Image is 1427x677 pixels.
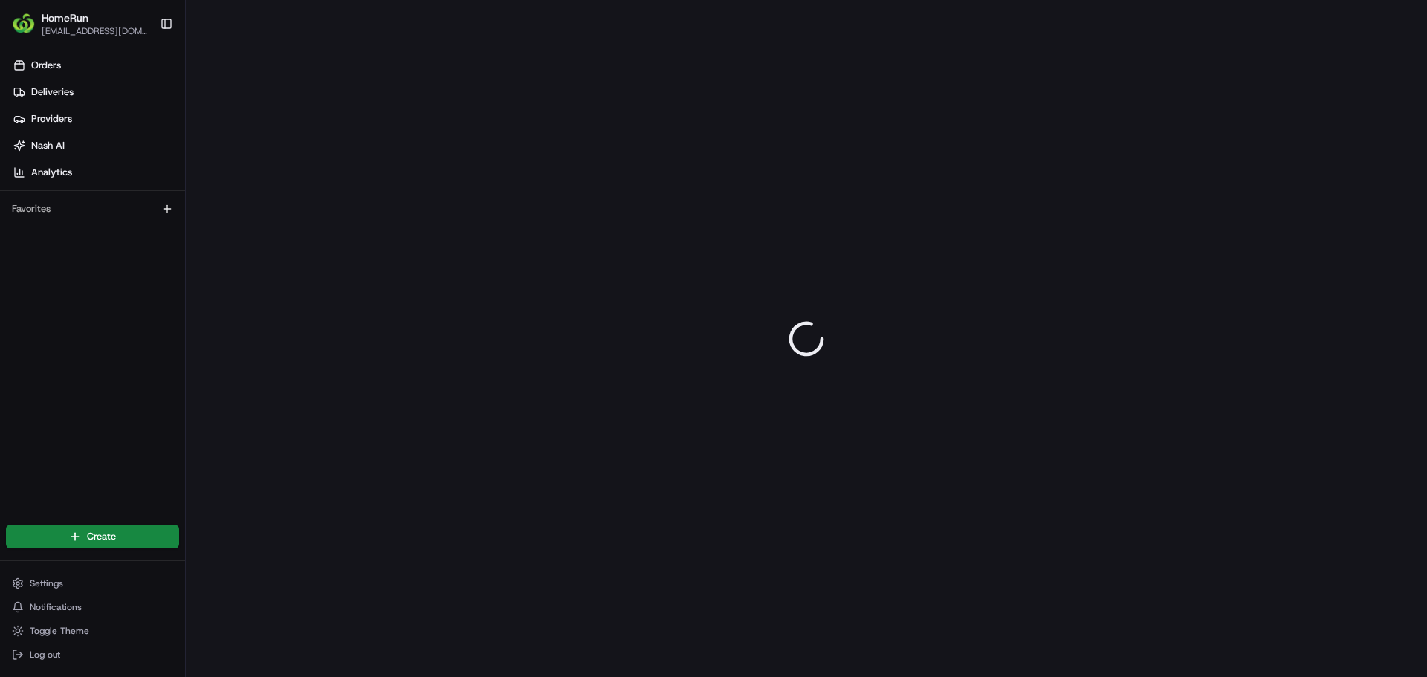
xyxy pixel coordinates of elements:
[6,525,179,548] button: Create
[6,107,185,131] a: Providers
[6,197,179,221] div: Favorites
[31,59,61,72] span: Orders
[30,625,89,637] span: Toggle Theme
[6,573,179,594] button: Settings
[6,621,179,641] button: Toggle Theme
[30,601,82,613] span: Notifications
[87,530,116,543] span: Create
[6,80,185,104] a: Deliveries
[31,166,72,179] span: Analytics
[31,85,74,99] span: Deliveries
[6,6,154,42] button: HomeRunHomeRun[EMAIL_ADDRESS][DOMAIN_NAME]
[6,54,185,77] a: Orders
[31,139,65,152] span: Nash AI
[6,597,179,618] button: Notifications
[6,161,185,184] a: Analytics
[42,25,148,37] button: [EMAIL_ADDRESS][DOMAIN_NAME]
[31,112,72,126] span: Providers
[6,644,179,665] button: Log out
[12,12,36,36] img: HomeRun
[30,649,60,661] span: Log out
[30,577,63,589] span: Settings
[42,10,88,25] button: HomeRun
[6,134,185,158] a: Nash AI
